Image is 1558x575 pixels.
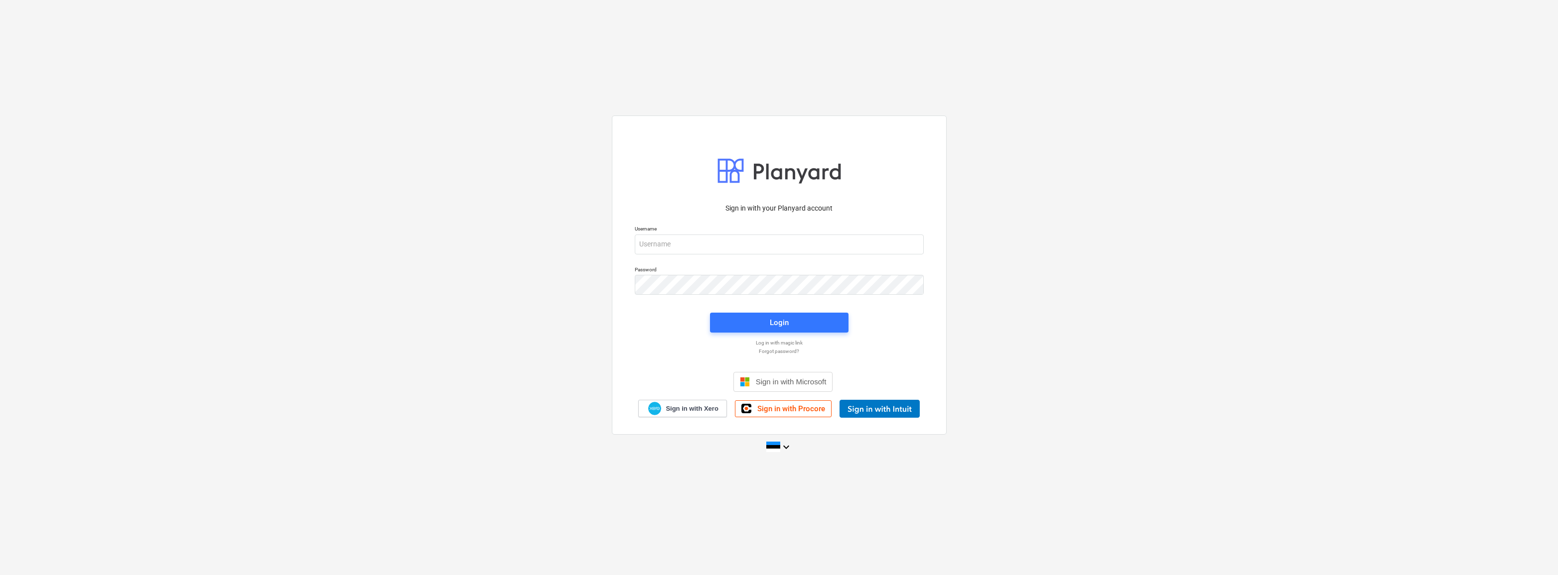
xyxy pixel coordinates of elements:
[630,348,929,354] a: Forgot password?
[635,226,924,234] p: Username
[635,234,924,254] input: Username
[770,316,789,329] div: Login
[757,404,825,413] span: Sign in with Procore
[666,404,718,413] span: Sign in with Xero
[780,441,792,453] i: keyboard_arrow_down
[740,377,750,387] img: Microsoft logo
[635,203,924,214] p: Sign in with your Planyard account
[630,340,929,346] a: Log in with magic link
[735,400,832,417] a: Sign in with Procore
[710,313,849,333] button: Login
[648,402,661,415] img: Xero logo
[638,400,727,417] a: Sign in with Xero
[756,377,827,386] span: Sign in with Microsoft
[635,266,924,275] p: Password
